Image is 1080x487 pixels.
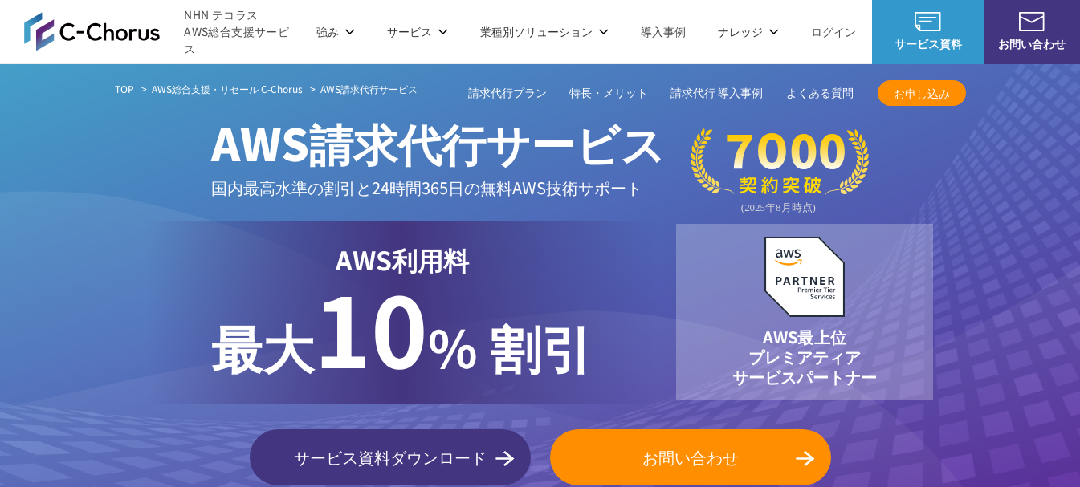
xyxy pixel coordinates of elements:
a: お申し込み [878,80,966,106]
a: ログイン [811,23,856,40]
span: AWS請求代行サービス [320,82,418,95]
span: NHN テコラス AWS総合支援サービス [184,6,300,57]
img: 契約件数 [691,128,869,214]
span: お問い合わせ [984,35,1080,52]
a: AWS総合支援サービス C-Chorus NHN テコラスAWS総合支援サービス [24,6,300,57]
span: 最大 [211,309,314,383]
a: 請求代行 導入事例 [670,85,764,102]
a: 導入事例 [641,23,686,40]
p: AWS利用料 [211,240,593,278]
p: AWS最上位 プレミアティア サービスパートナー [732,327,877,387]
p: 業種別ソリューション [480,23,609,40]
span: AWS請求代行サービス [211,110,665,174]
span: お問い合わせ [550,445,831,469]
p: 強み [316,23,355,40]
p: サービス [387,23,448,40]
a: お問い合わせ [550,429,831,485]
span: お申し込み [878,85,966,102]
img: AWS総合支援サービス C-Chorus [24,12,160,51]
p: 国内最高水準の割引と 24時間365日の無料AWS技術サポート [211,174,665,201]
p: % 割引 [211,278,593,384]
span: サービス資料ダウンロード [250,445,531,469]
img: お問い合わせ [1019,12,1045,31]
img: AWS総合支援サービス C-Chorus サービス資料 [915,12,940,31]
p: ナレッジ [718,23,779,40]
a: サービス資料ダウンロード [250,429,531,485]
a: よくある質問 [786,85,854,102]
img: AWSプレミアティアサービスパートナー [764,237,845,317]
a: 請求代行プラン [468,85,547,102]
a: TOP [115,82,134,96]
a: AWS総合支援・リセール C-Chorus [152,82,303,96]
a: 特長・メリット [569,85,648,102]
span: サービス資料 [872,35,984,52]
span: 10 [314,257,428,396]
